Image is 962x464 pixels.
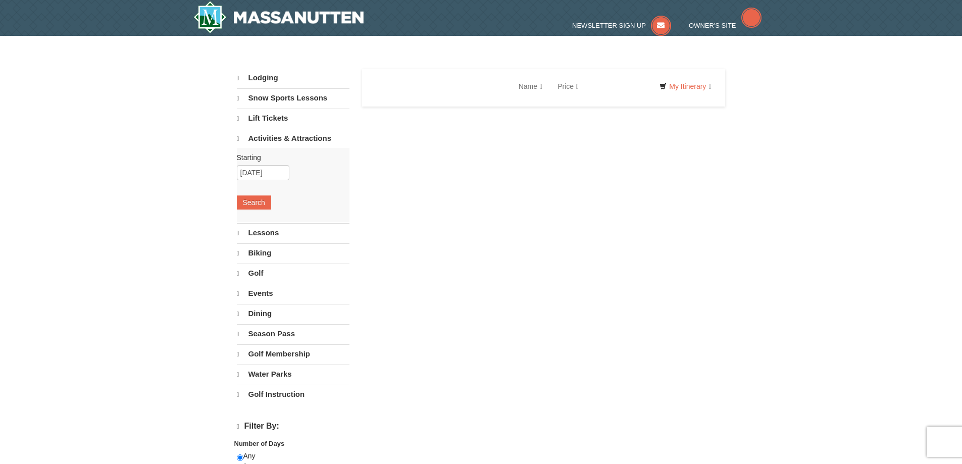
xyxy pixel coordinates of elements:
[689,22,762,29] a: Owner's Site
[237,243,349,263] a: Biking
[237,152,342,163] label: Starting
[237,264,349,283] a: Golf
[237,385,349,404] a: Golf Instruction
[550,76,586,96] a: Price
[237,344,349,364] a: Golf Membership
[237,365,349,384] a: Water Parks
[237,69,349,87] a: Lodging
[237,88,349,108] a: Snow Sports Lessons
[237,284,349,303] a: Events
[237,109,349,128] a: Lift Tickets
[237,195,271,210] button: Search
[511,76,550,96] a: Name
[237,223,349,242] a: Lessons
[237,422,349,431] h4: Filter By:
[237,129,349,148] a: Activities & Attractions
[572,22,671,29] a: Newsletter Sign Up
[193,1,364,33] a: Massanutten Resort
[572,22,646,29] span: Newsletter Sign Up
[234,440,285,447] strong: Number of Days
[237,304,349,323] a: Dining
[237,324,349,343] a: Season Pass
[689,22,736,29] span: Owner's Site
[653,79,718,94] a: My Itinerary
[193,1,364,33] img: Massanutten Resort Logo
